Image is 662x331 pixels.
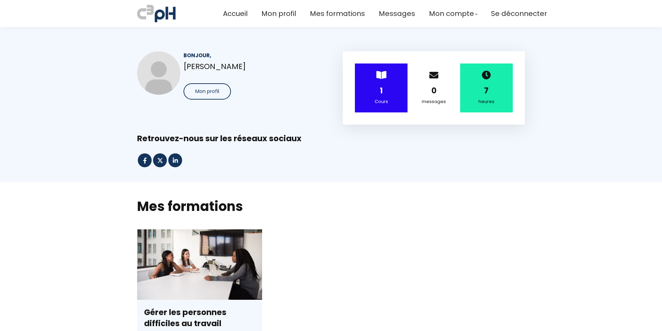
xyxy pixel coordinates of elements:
div: heures [469,98,504,105]
a: Messages [379,8,415,19]
strong: 0 [431,85,437,96]
a: Mes formations [310,8,365,19]
div: > [355,63,408,112]
div: Retrouvez-nous sur les réseaux sociaux [137,133,525,144]
img: a70bc7685e0efc0bd0b04b3506828469.jpeg [137,3,176,24]
h2: Mes formations [137,197,525,215]
a: Mon profil [261,8,296,19]
strong: 7 [484,85,489,96]
p: [PERSON_NAME] [184,60,319,73]
img: 68bef1a65c841abc3709781f.jpg [137,51,180,95]
span: Mon compte [429,8,474,19]
a: Accueil [223,8,248,19]
div: messages [416,98,451,105]
div: Bonjour, [184,51,319,59]
button: Mon profil [184,83,231,100]
div: Cours [364,98,399,105]
a: Se déconnecter [491,8,547,19]
strong: 1 [380,85,383,96]
span: Mon profil [195,88,219,95]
